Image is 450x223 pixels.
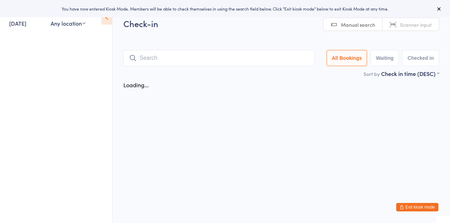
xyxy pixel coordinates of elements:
div: Check in time (DESC) [381,70,439,77]
a: [DATE] [9,19,26,27]
button: Exit kiosk mode [396,203,438,211]
label: Sort by [364,70,380,77]
div: You have now entered Kiosk Mode. Members will be able to check themselves in using the search fie... [11,6,439,12]
button: Waiting [371,50,399,66]
span: Manual search [341,21,375,28]
input: Search [123,50,315,66]
div: Loading... [123,81,149,89]
span: Scanner input [400,21,432,28]
h2: Check-in [123,18,439,29]
div: Any location [51,19,85,27]
button: All Bookings [327,50,367,66]
button: Checked in [402,50,439,66]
